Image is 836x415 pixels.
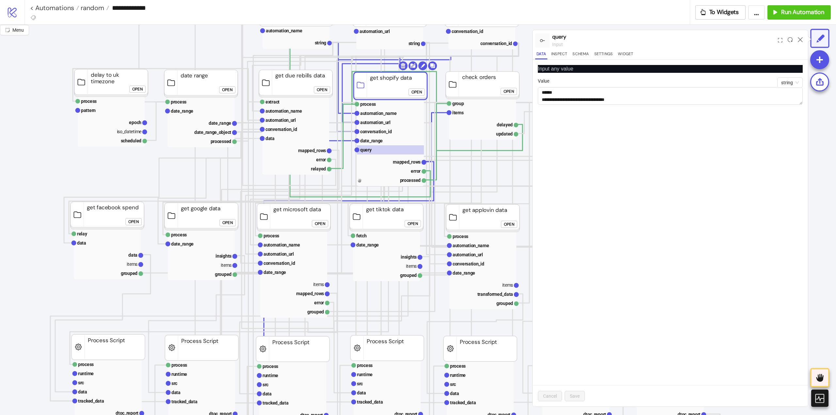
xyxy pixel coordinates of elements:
text: automation_name [266,28,302,33]
text: tracked_data [78,398,104,404]
text: string [315,40,327,45]
text: date_range [453,270,475,276]
text: pattern [81,108,96,113]
text: process [78,362,94,367]
button: To Widgets [695,5,746,20]
text: process [81,99,97,104]
button: Data [535,51,547,59]
text: tracked_data [450,400,476,405]
text: items [127,262,137,267]
button: Save [565,391,585,401]
text: items [221,263,232,268]
text: insights [216,253,232,259]
text: data [263,391,272,396]
text: src [263,382,268,387]
button: Settings [593,51,614,59]
button: ... [748,5,765,20]
button: Open [501,221,517,228]
text: process [357,363,373,368]
text: mapped_rows [296,291,324,296]
button: Open [129,86,146,93]
text: tracked_data [357,399,383,405]
button: Open [219,86,235,93]
text: runtime [263,373,278,378]
text: automation_name [453,243,489,248]
text: automation_url [264,251,294,257]
text: date_range [264,270,286,275]
button: Open [409,88,425,96]
div: Open [411,88,422,96]
text: conversation_id [264,261,295,266]
text: src [357,381,363,386]
text: process [263,364,278,369]
text: conversation_id [265,127,297,132]
text: conversation_id [360,129,392,134]
text: process [171,99,186,104]
text: epoch [129,120,141,125]
text: automation_name [264,242,300,247]
text: extract [265,99,280,104]
text: conversation_id [452,29,483,34]
text: items [452,110,464,115]
div: Open [222,86,233,94]
text: runtime [357,372,373,377]
text: date_range [356,242,379,247]
button: Open [405,220,421,227]
text: tracked_data [171,399,198,404]
text: mapped_rows [393,159,421,165]
text: date_range [360,138,383,143]
button: Widget [617,51,635,59]
span: radius-bottomright [5,28,10,32]
text: src [450,382,456,387]
button: Inspect [550,51,569,59]
button: Cancel [538,391,562,401]
span: Menu [12,27,24,33]
text: items [313,282,324,287]
text: date_range_object [194,130,231,135]
button: Schema [571,51,590,59]
text: conversation_id [480,41,512,46]
text: items [502,282,513,288]
text: string [409,41,420,46]
button: Open [312,220,328,227]
button: Run Automation [767,5,831,20]
label: Value [538,77,554,85]
div: Open [128,218,139,226]
text: process [453,234,468,239]
text: automation_url [360,29,390,34]
text: mapped_rows [298,148,326,153]
text: date_range [171,241,194,247]
span: random [79,4,104,12]
div: Open [504,221,514,228]
text: date_range [171,108,193,114]
text: automation_name [360,111,397,116]
button: Open [219,219,236,226]
text: date_range [209,120,231,126]
text: src [171,381,177,386]
text: process [171,362,187,368]
text: data [450,391,459,396]
text: data [357,390,366,395]
text: fetch [356,233,367,238]
text: data [128,252,137,258]
text: tracked_data [263,400,289,406]
div: input [552,41,775,48]
div: query [552,33,775,41]
text: insights [401,254,417,260]
textarea: Value [538,87,803,105]
span: Run Automation [781,8,824,16]
span: To Widgets [709,8,739,16]
text: automation_url [265,118,296,123]
div: Open [408,220,418,228]
div: Open [504,88,514,95]
text: automation_url [360,120,391,125]
text: runtime [171,372,187,377]
div: Open [317,86,327,94]
text: query [360,147,372,152]
text: automation_url [453,252,483,257]
span: string [781,78,799,88]
span: expand [778,38,782,42]
div: Open [315,220,325,228]
text: process [171,232,187,237]
text: data [265,136,275,141]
